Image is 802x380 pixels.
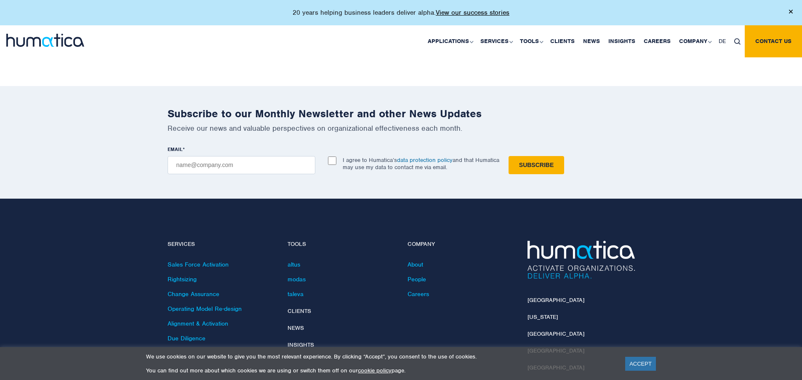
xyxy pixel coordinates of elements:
[639,25,675,57] a: Careers
[288,341,314,348] a: Insights
[343,156,499,171] p: I agree to Humatica’s and that Humatica may use my data to contact me via email.
[168,275,197,283] a: Rightsizing
[528,330,584,337] a: [GEOGRAPHIC_DATA]
[516,25,546,57] a: Tools
[358,367,392,374] a: cookie policy
[168,107,635,120] h2: Subscribe to our Monthly Newsletter and other News Updates
[168,241,275,248] h4: Services
[288,324,304,331] a: News
[168,320,228,327] a: Alignment & Activation
[509,156,564,174] input: Subscribe
[408,241,515,248] h4: Company
[168,261,229,268] a: Sales Force Activation
[168,290,219,298] a: Change Assurance
[719,38,726,45] span: DE
[714,25,730,57] a: DE
[168,156,315,174] input: name@company.com
[288,241,395,248] h4: Tools
[146,353,615,360] p: We use cookies on our website to give you the most relevant experience. By clicking “Accept”, you...
[408,261,423,268] a: About
[168,305,242,313] a: Operating Model Re-design
[168,124,635,133] p: Receive our news and valuable perspectives on organizational effectiveness each month.
[293,8,509,17] p: 20 years helping business leaders deliver alpha.
[288,275,306,283] a: modas
[288,261,300,268] a: altus
[579,25,604,57] a: News
[6,34,84,47] img: logo
[675,25,714,57] a: Company
[604,25,639,57] a: Insights
[168,334,205,342] a: Due Diligence
[745,25,802,57] a: Contact us
[424,25,476,57] a: Applications
[528,296,584,304] a: [GEOGRAPHIC_DATA]
[476,25,516,57] a: Services
[397,156,453,164] a: data protection policy
[288,307,311,315] a: Clients
[408,275,426,283] a: People
[528,313,558,321] a: [US_STATE]
[288,290,304,298] a: taleva
[168,146,183,153] span: EMAIL
[528,241,635,279] img: Humatica
[546,25,579,57] a: Clients
[146,367,615,374] p: You can find out more about which cookies we are using or switch them off on our page.
[328,156,336,165] input: I agree to Humatica’sdata protection policyand that Humatica may use my data to contact me via em...
[408,290,429,298] a: Careers
[625,357,656,371] a: ACCEPT
[734,38,741,45] img: search_icon
[436,8,509,17] a: View our success stories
